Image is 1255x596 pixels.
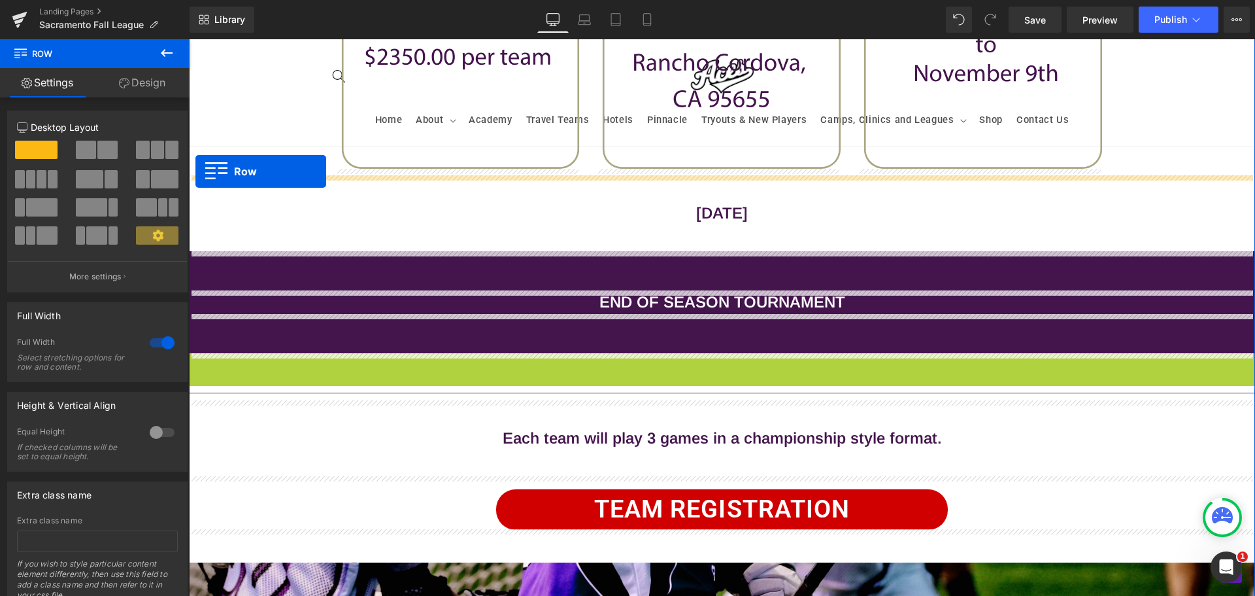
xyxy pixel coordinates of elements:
[17,443,135,461] div: If checked columns will be set to equal height.
[631,7,663,33] a: Mobile
[190,7,254,33] a: New Library
[1224,7,1250,33] button: More
[17,427,137,440] div: Equal Height
[39,7,190,17] a: Landing Pages
[214,14,245,26] span: Library
[17,353,135,372] div: Select stretching options for row and content.
[1082,13,1118,27] span: Preview
[13,39,144,68] span: Row
[569,7,600,33] a: Laptop
[1237,552,1248,562] span: 1
[17,393,116,411] div: Height & Vertical Align
[1154,14,1187,25] span: Publish
[17,516,178,525] div: Extra class name
[17,120,178,134] p: Desktop Layout
[17,482,92,500] div: Extra class name
[600,7,631,33] a: Tablet
[17,337,137,351] div: Full Width
[1139,7,1218,33] button: Publish
[95,68,190,97] a: Design
[307,450,759,490] a: Team Registration
[977,7,1003,33] button: Redo
[17,303,61,321] div: Full Width
[1211,552,1242,583] iframe: Intercom live chat
[1024,13,1046,27] span: Save
[8,261,187,292] button: More settings
[537,7,569,33] a: Desktop
[1067,7,1133,33] a: Preview
[39,20,144,30] span: Sacramento Fall League
[69,271,122,283] p: More settings
[946,7,972,33] button: Undo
